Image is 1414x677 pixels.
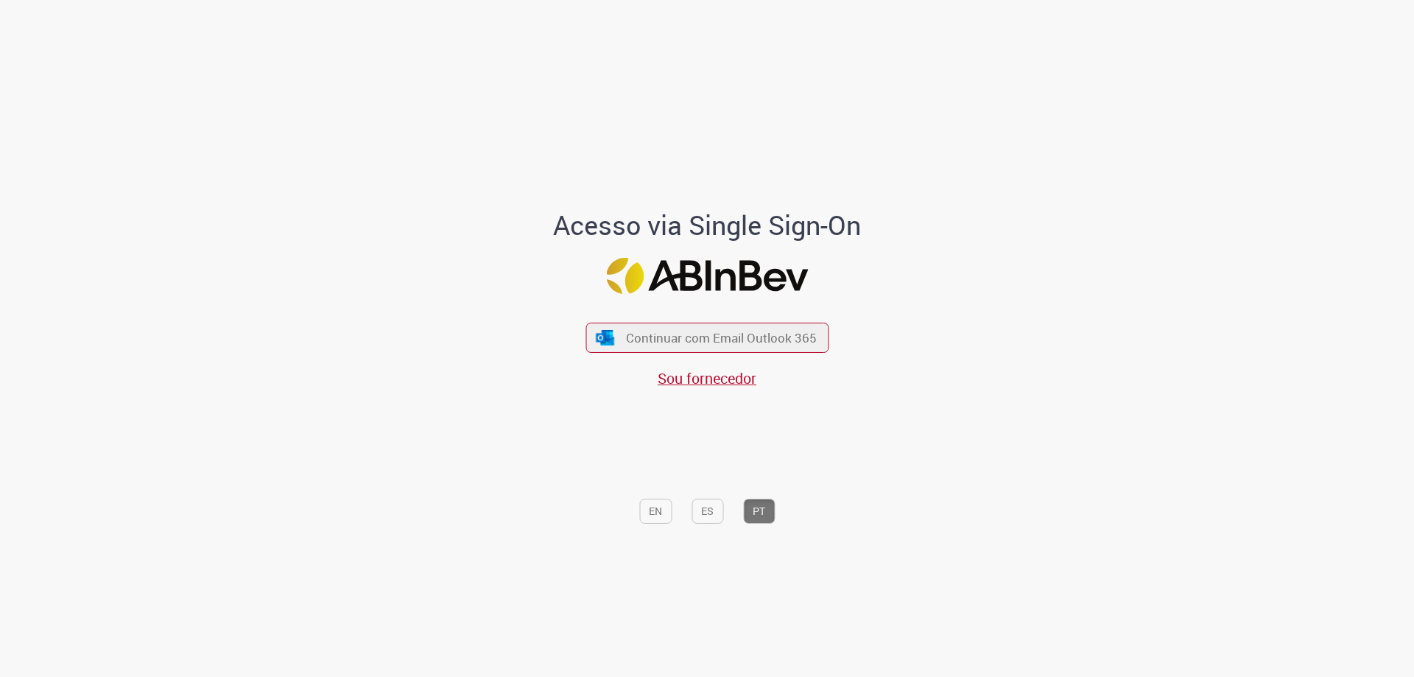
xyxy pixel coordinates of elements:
h1: Acesso via Single Sign-On [503,211,912,240]
button: PT [743,499,775,524]
button: ES [692,499,723,524]
a: Sou fornecedor [658,368,756,388]
button: ícone Azure/Microsoft 360 Continuar com Email Outlook 365 [585,323,829,353]
button: EN [639,499,672,524]
img: Logo ABInBev [606,258,808,294]
span: Continuar com Email Outlook 365 [626,329,817,346]
img: ícone Azure/Microsoft 360 [595,330,616,345]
